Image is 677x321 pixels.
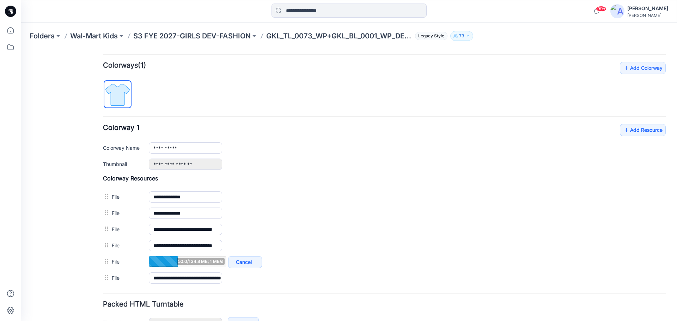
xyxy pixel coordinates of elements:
[266,31,412,41] p: GKL_TL_0073_WP+GKL_BL_0001_WP_DEV_REV1
[627,4,668,13] div: [PERSON_NAME]
[610,4,624,18] img: avatar
[91,208,121,216] label: File
[91,176,121,184] label: File
[415,32,447,40] span: Legacy Style
[207,268,238,280] a: Load
[450,31,473,41] button: 73
[82,111,121,118] label: Thumbnail
[627,13,668,18] div: [PERSON_NAME]
[70,31,118,41] a: Wal-Mart Kids
[30,31,55,41] a: Folders
[91,192,121,200] label: File
[91,224,121,232] label: File
[21,49,677,321] iframe: To enrich screen reader interactions, please activate Accessibility in Grammarly extension settings
[596,6,606,12] span: 99+
[82,252,645,258] h4: Packed HTML Turntable
[412,31,447,41] button: Legacy Style
[207,207,241,219] a: Cancel
[82,74,118,82] span: Colorway 1
[91,143,121,151] label: File
[82,269,121,277] label: Zip Archive
[155,209,203,216] span: 50.0/134.8 MB; 1 MB/s
[599,75,645,87] a: Add Resource
[91,160,121,167] label: File
[133,31,251,41] a: S3 FYE 2027-GIRLS DEV-FASHION
[82,125,645,132] h4: Colorway Resources
[82,94,121,102] label: Colorway Name
[459,32,464,40] p: 73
